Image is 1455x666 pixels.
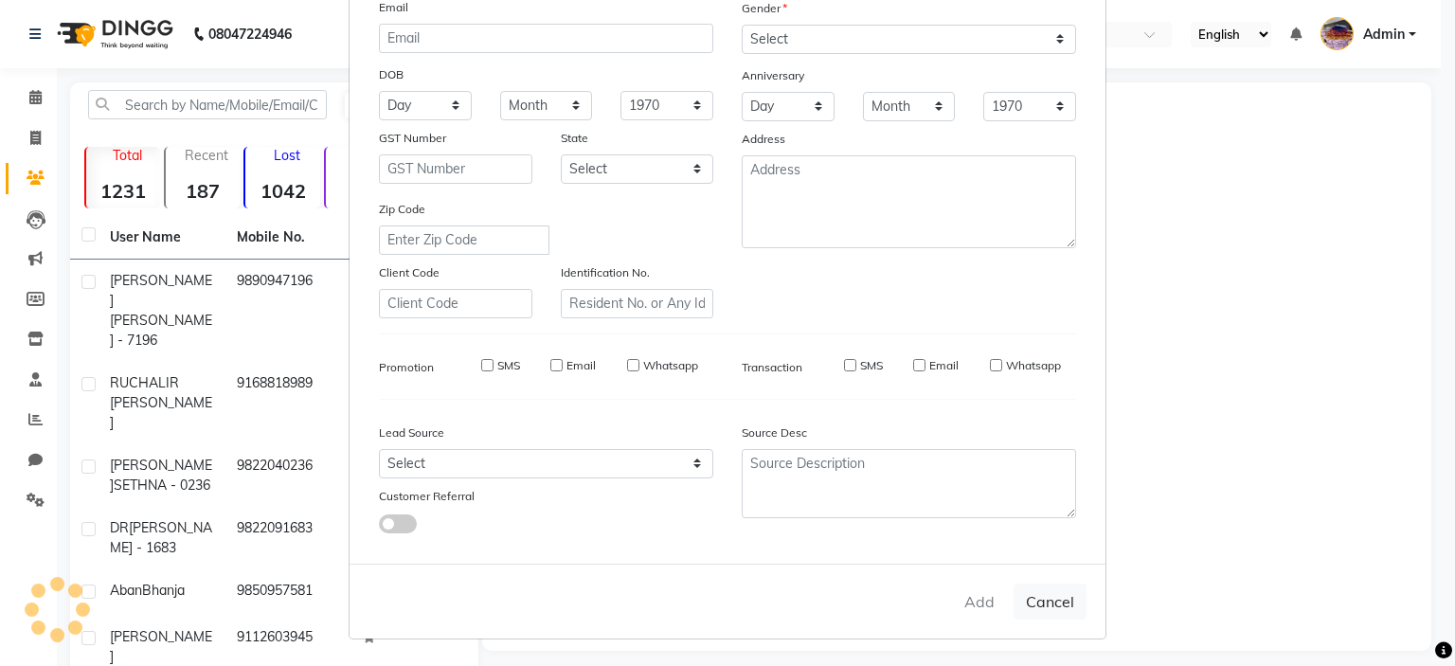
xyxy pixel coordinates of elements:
[561,130,588,147] label: State
[379,225,549,255] input: Enter Zip Code
[379,201,425,218] label: Zip Code
[1006,357,1061,374] label: Whatsapp
[742,131,785,148] label: Address
[379,289,532,318] input: Client Code
[379,264,440,281] label: Client Code
[379,154,532,184] input: GST Number
[379,24,713,53] input: Email
[379,488,475,505] label: Customer Referral
[379,130,446,147] label: GST Number
[860,357,883,374] label: SMS
[742,67,804,84] label: Anniversary
[379,359,434,376] label: Promotion
[929,357,959,374] label: Email
[566,357,596,374] label: Email
[379,424,444,441] label: Lead Source
[561,264,650,281] label: Identification No.
[379,66,404,83] label: DOB
[561,289,714,318] input: Resident No. or Any Id
[643,357,698,374] label: Whatsapp
[742,359,802,376] label: Transaction
[497,357,520,374] label: SMS
[1014,584,1087,620] button: Cancel
[742,424,807,441] label: Source Desc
